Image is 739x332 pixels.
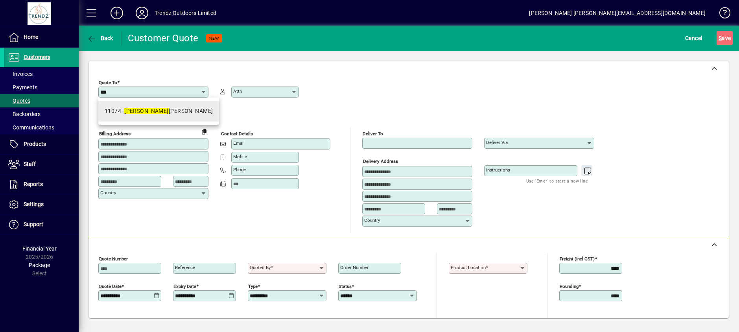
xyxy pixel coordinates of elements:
[683,31,704,45] button: Cancel
[233,89,242,94] mat-label: Attn
[4,215,79,234] a: Support
[364,218,380,223] mat-label: Country
[4,81,79,94] a: Payments
[8,71,33,77] span: Invoices
[24,34,38,40] span: Home
[717,31,733,45] button: Save
[24,221,43,227] span: Support
[24,181,43,187] span: Reports
[175,265,195,270] mat-label: Reference
[4,175,79,194] a: Reports
[233,154,247,159] mat-label: Mobile
[8,124,54,131] span: Communications
[4,28,79,47] a: Home
[128,32,199,44] div: Customer Quote
[4,155,79,174] a: Staff
[4,135,79,154] a: Products
[451,265,486,270] mat-label: Product location
[685,32,702,44] span: Cancel
[363,131,383,136] mat-label: Deliver To
[4,94,79,107] a: Quotes
[250,265,271,270] mat-label: Quoted by
[29,262,50,268] span: Package
[87,35,113,41] span: Back
[85,31,115,45] button: Back
[104,6,129,20] button: Add
[713,2,729,27] a: Knowledge Base
[719,32,731,44] span: ave
[24,141,46,147] span: Products
[24,161,36,167] span: Staff
[79,31,122,45] app-page-header-button: Back
[486,167,510,173] mat-label: Instructions
[526,176,588,185] mat-hint: Use 'Enter' to start a new line
[24,54,50,60] span: Customers
[486,140,508,145] mat-label: Deliver via
[8,98,30,104] span: Quotes
[129,6,155,20] button: Profile
[173,283,196,289] mat-label: Expiry date
[209,36,219,41] span: NEW
[99,283,122,289] mat-label: Quote date
[99,80,117,85] mat-label: Quote To
[4,121,79,134] a: Communications
[248,283,258,289] mat-label: Type
[198,125,210,138] button: Copy to Delivery address
[529,7,706,19] div: [PERSON_NAME] [PERSON_NAME][EMAIL_ADDRESS][DOMAIN_NAME]
[8,84,37,90] span: Payments
[105,107,213,115] div: 11074 - [PERSON_NAME]
[8,111,41,117] span: Backorders
[233,167,246,172] mat-label: Phone
[233,140,245,146] mat-label: Email
[4,67,79,81] a: Invoices
[339,283,352,289] mat-label: Status
[100,190,116,196] mat-label: Country
[124,108,169,114] em: [PERSON_NAME]
[560,283,579,289] mat-label: Rounding
[4,107,79,121] a: Backorders
[4,195,79,214] a: Settings
[155,7,216,19] div: Trendz Outdoors Limited
[340,265,369,270] mat-label: Order number
[719,35,722,41] span: S
[24,201,44,207] span: Settings
[22,245,57,252] span: Financial Year
[560,256,595,261] mat-label: Freight (incl GST)
[99,256,128,261] mat-label: Quote number
[98,101,219,122] mat-option: 11074 - Bob Lowe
